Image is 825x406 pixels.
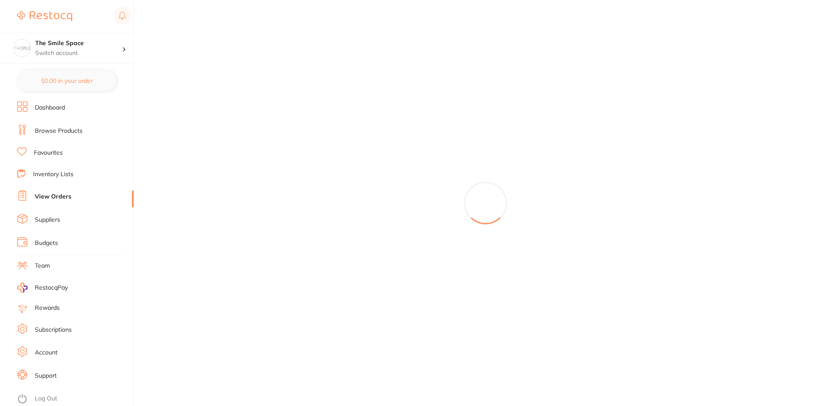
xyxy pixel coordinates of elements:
[17,11,72,21] img: Restocq Logo
[35,192,71,201] a: View Orders
[35,394,57,403] a: Log Out
[17,392,131,406] button: Log Out
[35,304,60,312] a: Rewards
[35,127,82,135] a: Browse Products
[35,104,65,112] a: Dashboard
[35,49,122,58] p: Switch account
[35,326,72,334] a: Subscriptions
[35,284,68,292] span: RestocqPay
[17,283,27,293] img: RestocqPay
[17,70,116,91] button: $0.00 in your order
[17,283,68,293] a: RestocqPay
[33,170,73,179] a: Inventory Lists
[17,6,72,26] a: Restocq Logo
[35,372,57,380] a: Support
[34,149,63,157] a: Favourites
[35,216,60,224] a: Suppliers
[35,239,58,247] a: Budgets
[35,39,122,48] h4: The Smile Space
[35,348,58,357] a: Account
[35,262,50,270] a: Team
[13,40,31,57] img: The Smile Space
